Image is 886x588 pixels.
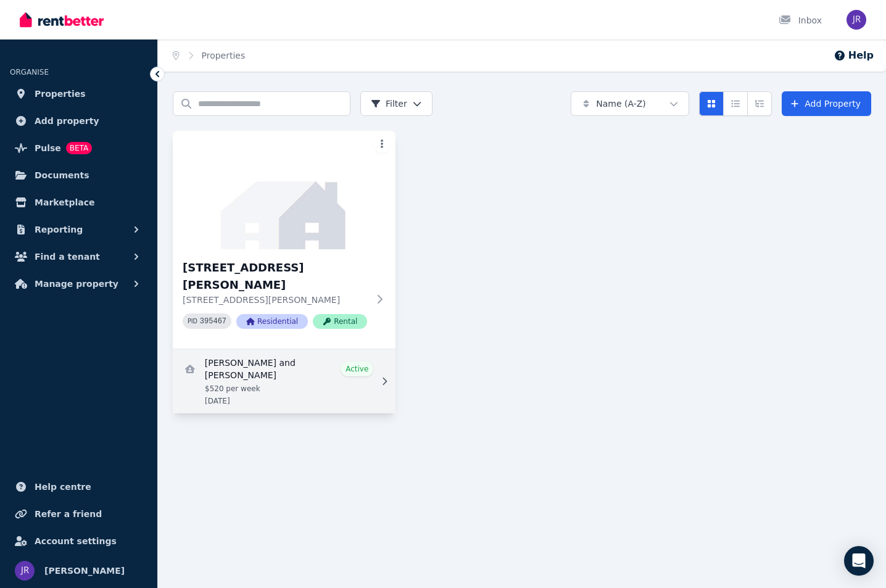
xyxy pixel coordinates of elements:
span: Reporting [35,222,83,237]
span: Help centre [35,479,91,494]
span: Filter [371,97,407,110]
button: Card view [699,91,724,116]
span: Refer a friend [35,507,102,521]
button: Name (A-Z) [571,91,689,116]
button: Reporting [10,217,147,242]
a: View details for Aidan and Grace Robinson [173,349,395,413]
button: Expanded list view [747,91,772,116]
span: Marketplace [35,195,94,210]
span: Documents [35,168,89,183]
img: JAMIE ROBINSON [15,561,35,581]
code: 395467 [200,317,226,326]
div: Open Intercom Messenger [844,546,874,576]
a: Properties [10,81,147,106]
span: Residential [236,314,308,329]
a: Marketplace [10,190,147,215]
span: [PERSON_NAME] [44,563,125,578]
button: More options [373,136,391,153]
a: Account settings [10,529,147,553]
button: Filter [360,91,433,116]
button: Compact list view [723,91,748,116]
a: 31 Catherine St, Swansea[STREET_ADDRESS][PERSON_NAME][STREET_ADDRESS][PERSON_NAME]PID 395467Resid... [173,131,395,349]
div: View options [699,91,772,116]
nav: Breadcrumb [158,39,260,72]
span: BETA [66,142,92,154]
button: Help [834,48,874,63]
span: Manage property [35,276,118,291]
small: PID [188,318,197,325]
span: Account settings [35,534,117,549]
span: Add property [35,114,99,128]
a: Help centre [10,474,147,499]
a: Add Property [782,91,871,116]
span: ORGANISE [10,68,49,77]
button: Manage property [10,271,147,296]
span: Rental [313,314,367,329]
p: [STREET_ADDRESS][PERSON_NAME] [183,294,368,306]
span: Pulse [35,141,61,155]
img: JAMIE ROBINSON [847,10,866,30]
img: RentBetter [20,10,104,29]
a: Documents [10,163,147,188]
a: PulseBETA [10,136,147,160]
span: Name (A-Z) [596,97,646,110]
span: Properties [35,86,86,101]
h3: [STREET_ADDRESS][PERSON_NAME] [183,259,368,294]
div: Inbox [779,14,822,27]
span: Find a tenant [35,249,100,264]
a: Refer a friend [10,502,147,526]
img: 31 Catherine St, Swansea [173,131,395,249]
a: Add property [10,109,147,133]
a: Properties [202,51,246,60]
button: Find a tenant [10,244,147,269]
